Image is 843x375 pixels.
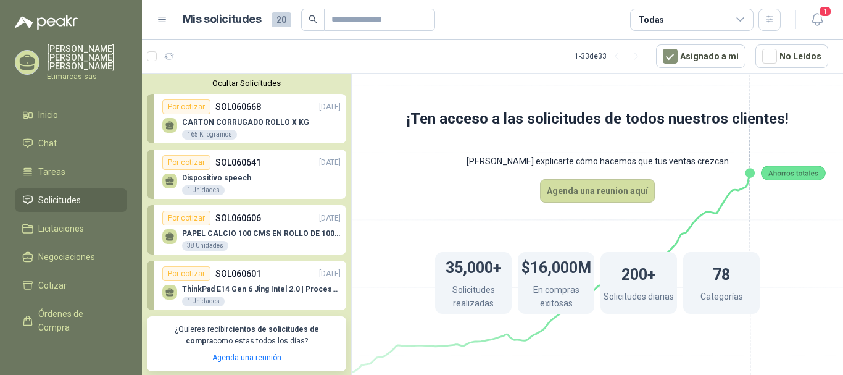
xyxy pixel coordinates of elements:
span: Cotizar [38,279,67,292]
div: 1 Unidades [182,297,225,306]
div: 38 Unidades [182,241,228,251]
span: search [309,15,317,23]
h1: $16,000M [521,253,591,280]
span: 1 [818,6,832,17]
a: Chat [15,132,127,155]
a: Remisiones [15,344,127,368]
p: En compras exitosas [518,283,594,313]
p: Solicitudes diarias [604,290,674,306]
span: 20 [272,12,291,27]
div: 165 Kilogramos [182,130,237,140]
p: [DATE] [319,213,341,224]
a: Órdenes de Compra [15,302,127,339]
a: Agenda una reunión [212,353,281,362]
p: SOL060641 [215,156,261,169]
button: Asignado a mi [656,44,745,68]
p: Categorías [700,290,743,306]
p: PAPEL CALCIO 100 CMS EN ROLLO DE 100 GR [182,229,341,238]
span: Solicitudes [38,193,81,207]
p: [DATE] [319,101,341,113]
p: Solicitudes realizadas [435,283,512,313]
p: Dispositivo speech [182,174,251,182]
img: Logo peakr [15,15,78,30]
div: 1 Unidades [182,185,225,195]
button: 1 [806,9,828,31]
span: Tareas [38,165,65,179]
span: Licitaciones [38,222,84,235]
h1: 78 [713,259,730,287]
a: Por cotizarSOL060601[DATE] ThinkPad E14 Gen 6 Jing Intel 2.0 | Procesador Intel Core Ultra 5 125U... [147,261,346,310]
p: CARTON CORRUGADO ROLLO X KG [182,118,309,127]
a: Cotizar [15,274,127,297]
a: Inicio [15,103,127,127]
div: Por cotizar [162,99,210,114]
span: Órdenes de Compra [38,307,115,334]
b: cientos de solicitudes de compra [186,325,319,345]
div: Por cotizar [162,266,210,281]
h1: 35,000+ [446,253,502,280]
button: Ocultar Solicitudes [147,78,346,88]
div: Por cotizar [162,211,210,225]
a: Por cotizarSOL060641[DATE] Dispositivo speech1 Unidades [147,150,346,199]
div: Todas [638,13,664,27]
p: ¿Quieres recibir como estas todos los días? [154,324,339,347]
a: Negociaciones [15,245,127,269]
p: SOL060668 [215,100,261,114]
button: Agenda una reunion aquí [540,179,655,203]
h1: Mis solicitudes [183,11,262,28]
p: [DATE] [319,268,341,280]
p: Etimarcas sas [47,73,127,80]
p: SOL060606 [215,211,261,225]
span: Inicio [38,108,58,122]
a: Licitaciones [15,217,127,240]
h1: 200+ [621,259,656,287]
p: [PERSON_NAME] [PERSON_NAME] [PERSON_NAME] [47,44,127,70]
span: Negociaciones [38,250,95,264]
a: Solicitudes [15,188,127,212]
a: Por cotizarSOL060606[DATE] PAPEL CALCIO 100 CMS EN ROLLO DE 100 GR38 Unidades [147,205,346,255]
span: Chat [38,137,57,150]
button: No Leídos [755,44,828,68]
p: ThinkPad E14 Gen 6 Jing Intel 2.0 | Procesador Intel Core Ultra 5 125U ( 12 [182,285,341,293]
a: Tareas [15,160,127,183]
a: Por cotizarSOL060668[DATE] CARTON CORRUGADO ROLLO X KG165 Kilogramos [147,94,346,143]
p: SOL060601 [215,267,261,280]
p: [DATE] [319,157,341,169]
div: Por cotizar [162,155,210,170]
div: 1 - 33 de 33 [575,46,646,66]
